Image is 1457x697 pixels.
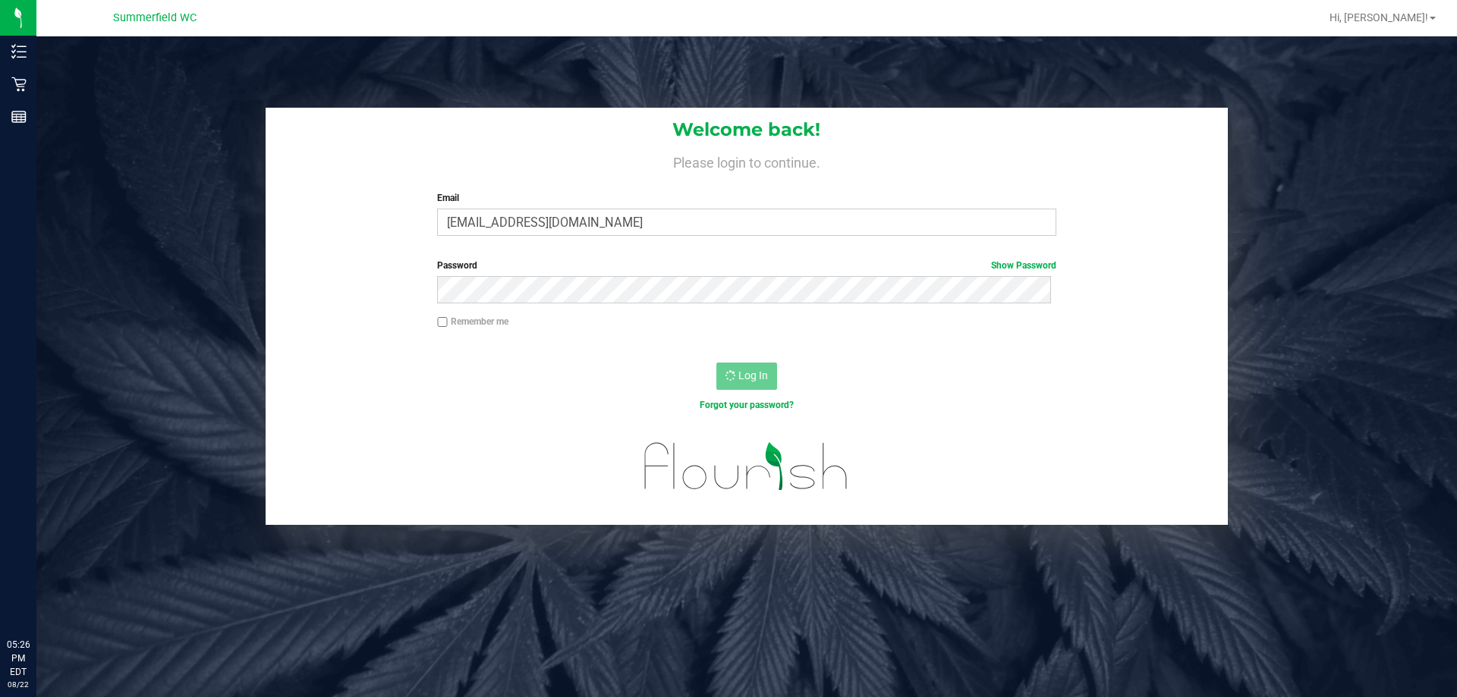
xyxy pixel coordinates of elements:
[991,260,1056,271] a: Show Password
[266,152,1228,170] h4: Please login to continue.
[437,191,1056,205] label: Email
[7,638,30,679] p: 05:26 PM EDT
[266,120,1228,140] h1: Welcome back!
[113,11,197,24] span: Summerfield WC
[11,77,27,92] inline-svg: Retail
[437,315,508,328] label: Remember me
[626,428,867,505] img: flourish_logo.svg
[437,317,448,328] input: Remember me
[716,363,777,390] button: Log In
[738,369,768,381] span: Log In
[700,400,794,410] a: Forgot your password?
[11,44,27,59] inline-svg: Inventory
[1330,11,1428,24] span: Hi, [PERSON_NAME]!
[437,260,477,271] span: Password
[11,109,27,124] inline-svg: Reports
[7,679,30,690] p: 08/22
